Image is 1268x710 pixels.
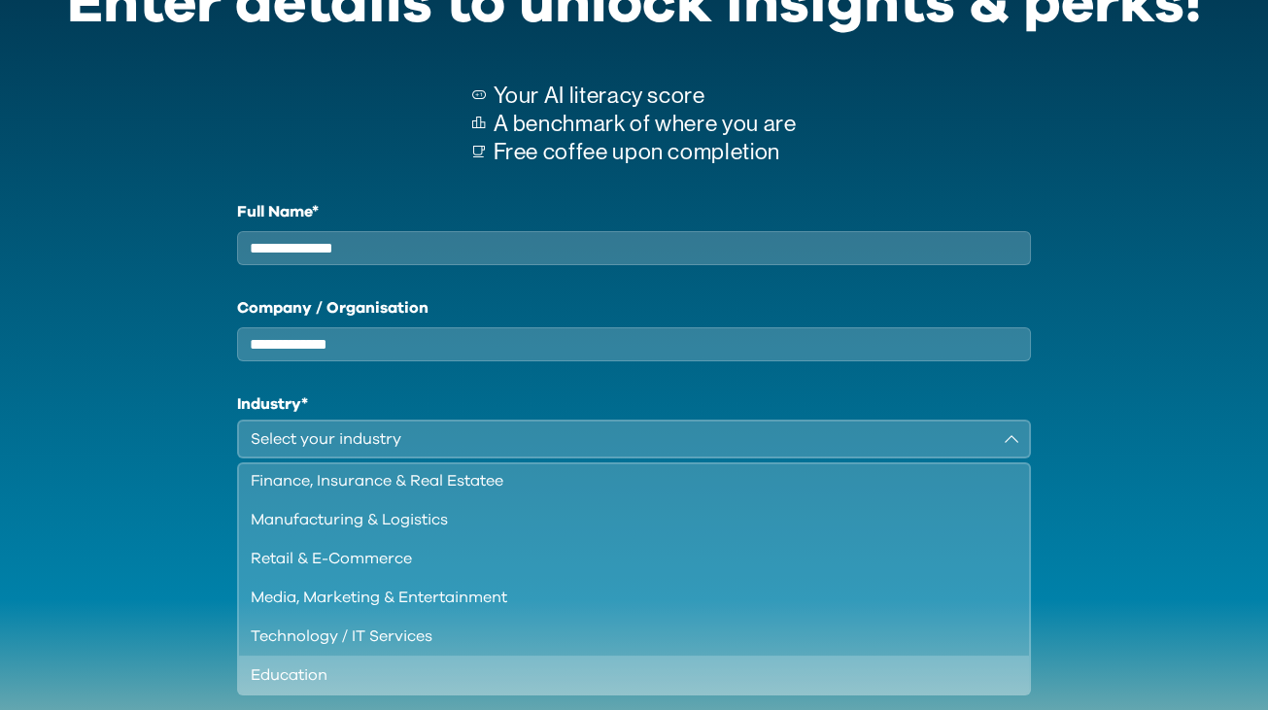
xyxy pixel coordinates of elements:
[237,296,1032,320] label: Company / Organisation
[251,663,995,687] div: Education
[237,392,1032,416] h1: Industry*
[494,110,797,138] p: A benchmark of where you are
[237,200,1032,223] label: Full Name*
[237,420,1032,458] button: Select your industry
[237,462,1032,695] ul: Select your industry
[251,547,995,570] div: Retail & E-Commerce
[251,469,995,492] div: Finance, Insurance & Real Estatee
[494,82,797,110] p: Your AI literacy score
[251,427,991,451] div: Select your industry
[251,508,995,531] div: Manufacturing & Logistics
[251,586,995,609] div: Media, Marketing & Entertainment
[251,625,995,648] div: Technology / IT Services
[494,138,797,166] p: Free coffee upon completion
